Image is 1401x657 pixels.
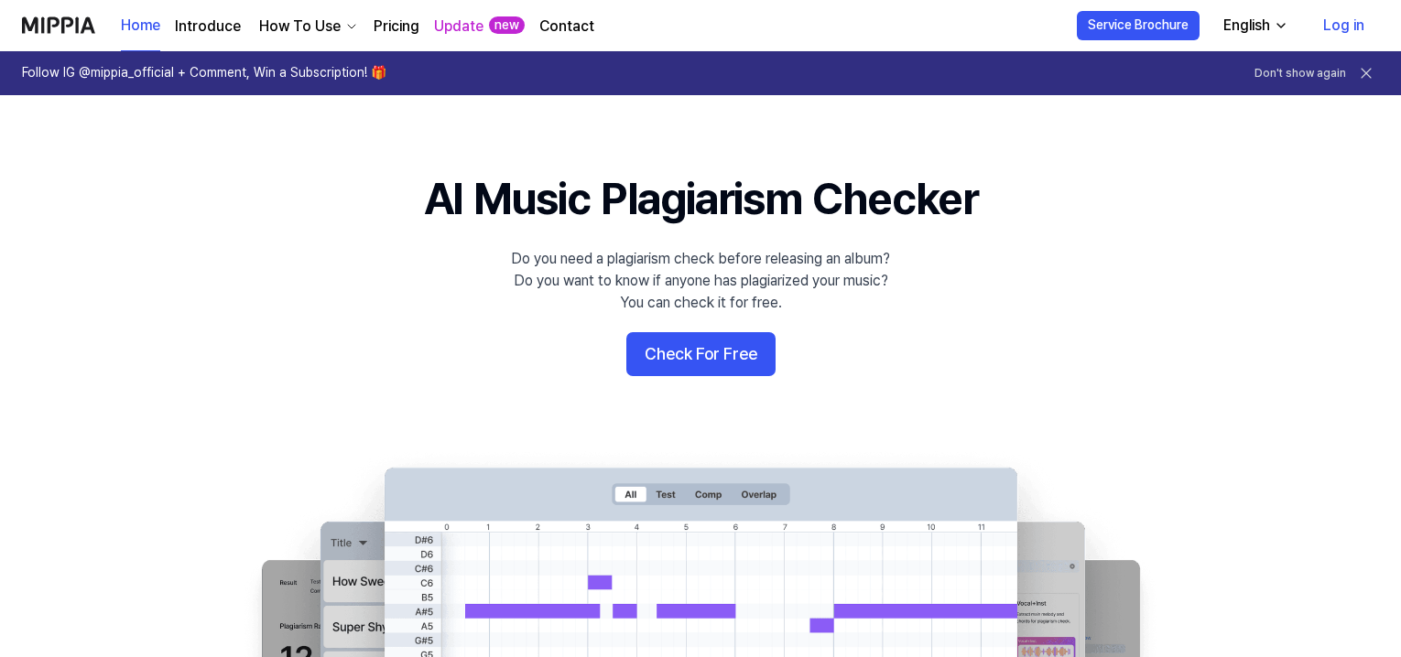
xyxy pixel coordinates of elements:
[1254,66,1346,81] button: Don't show again
[22,64,386,82] h1: Follow IG @mippia_official + Comment, Win a Subscription! 🎁
[1209,7,1299,44] button: English
[374,16,419,38] a: Pricing
[175,16,241,38] a: Introduce
[424,168,978,230] h1: AI Music Plagiarism Checker
[255,16,359,38] button: How To Use
[489,16,525,35] div: new
[121,1,160,51] a: Home
[626,332,776,376] button: Check For Free
[1077,11,1200,40] button: Service Brochure
[1220,15,1274,37] div: English
[539,16,594,38] a: Contact
[511,248,890,314] div: Do you need a plagiarism check before releasing an album? Do you want to know if anyone has plagi...
[434,16,483,38] a: Update
[255,16,344,38] div: How To Use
